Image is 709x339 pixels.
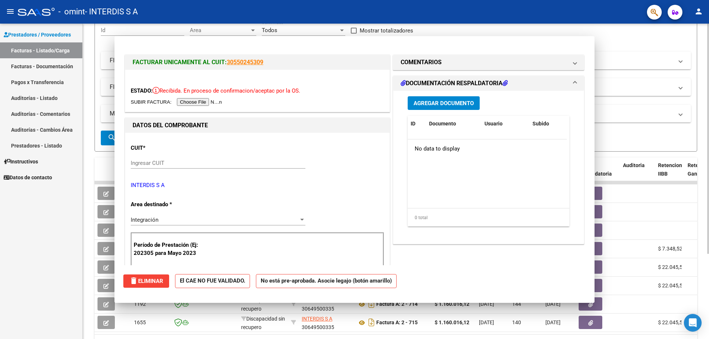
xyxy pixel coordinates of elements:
[408,96,480,110] button: Agregar Documento
[684,314,702,332] div: Open Intercom Messenger
[110,56,673,65] mat-panel-title: FILTROS DEL COMPROBANTE
[302,316,332,322] span: INTERDIS S A
[579,162,612,177] span: Doc Respaldatoria
[429,121,456,127] span: Documento
[302,297,332,303] span: INTERDIS S A
[620,158,655,190] datatable-header-cell: Auditoria
[479,301,494,307] span: [DATE]
[484,121,503,127] span: Usuario
[482,116,530,132] datatable-header-cell: Usuario
[532,121,549,127] span: Subido
[175,274,250,288] strong: El CAE NO FUE VALIDADO.
[530,116,566,132] datatable-header-cell: Subido
[658,283,685,288] span: $ 22.045,56
[401,58,442,67] h1: COMENTARIOS
[107,133,116,142] mat-icon: search
[6,7,15,16] mat-icon: menu
[256,274,397,288] strong: No está pre-aprobada. Asocie legajo (botón amarillo)
[408,116,426,132] datatable-header-cell: ID
[623,162,645,168] span: Auditoria
[4,31,71,39] span: Prestadores / Proveedores
[435,319,469,325] strong: $ 1.160.016,12
[658,319,685,325] span: $ 22.045,56
[512,319,521,325] span: 140
[129,276,138,285] mat-icon: delete
[545,319,561,325] span: [DATE]
[107,135,181,141] span: Buscar Comprobante
[401,79,508,88] h1: DOCUMENTACIÓN RESPALDATORIA
[435,301,469,307] strong: $ 1.160.016,12
[576,158,620,190] datatable-header-cell: Doc Respaldatoria
[134,241,208,257] p: Período de Prestación (Ej: 202305 para Mayo 2023
[131,217,158,223] span: Integración
[566,116,603,132] datatable-header-cell: Acción
[393,76,584,91] mat-expansion-panel-header: DOCUMENTACIÓN RESPALDATORIA
[131,181,384,190] p: INTERDIS S A
[408,208,569,227] div: 0 total
[4,158,38,166] span: Instructivos
[367,316,376,328] i: Descargar documento
[512,301,521,307] span: 144
[479,319,494,325] span: [DATE]
[190,27,250,34] span: Area
[134,301,146,307] span: 1192
[414,100,474,107] span: Agregar Documento
[133,59,227,66] span: FACTURAR UNICAMENTE AL CUIT:
[360,26,413,35] span: Mostrar totalizadores
[241,316,285,330] span: Discapacidad sin recupero
[227,59,263,66] a: 30550245309
[655,158,685,190] datatable-header-cell: Retencion IIBB
[376,301,418,307] strong: Factura A: 2 - 714
[85,4,138,20] span: - INTERDIS S A
[110,83,673,91] mat-panel-title: FILTROS DE INTEGRACION
[262,27,277,34] span: Todos
[393,55,584,70] mat-expansion-panel-header: COMENTARIOS
[411,121,415,127] span: ID
[123,274,169,288] button: Eliminar
[367,298,376,310] i: Descargar documento
[58,4,85,20] span: - omint
[131,200,207,209] p: Area destinado *
[658,246,682,252] span: $ 7.348,52
[426,116,482,132] datatable-header-cell: Documento
[110,110,673,118] mat-panel-title: MAS FILTROS
[153,87,300,94] span: Recibida. En proceso de confirmacion/aceptac por la OS.
[131,87,153,94] span: ESTADO:
[658,264,685,270] span: $ 22.045,56
[393,91,584,244] div: DOCUMENTACIÓN RESPALDATORIA
[131,144,207,152] p: CUIT
[133,122,208,129] strong: DATOS DEL COMPROBANTE
[658,162,682,177] span: Retencion IIBB
[694,7,703,16] mat-icon: person
[134,319,146,325] span: 1655
[302,315,351,330] div: 30649500335
[408,139,567,158] div: No data to display
[545,301,561,307] span: [DATE]
[376,320,418,326] strong: Factura A: 2 - 715
[4,173,52,181] span: Datos de contacto
[302,296,351,312] div: 30649500335
[129,278,163,284] span: Eliminar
